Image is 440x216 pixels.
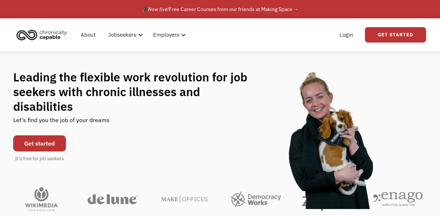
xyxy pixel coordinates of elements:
[13,70,262,114] h1: Leading the flexible work revolution for job seekers with chronic illnesses and disabilities
[14,27,69,43] img: Chronically Capable logo
[148,6,169,12] em: Now live!
[13,135,66,151] a: Get started
[335,23,358,47] a: Login
[365,27,426,43] a: Get Started
[142,5,299,14] div: 🎓 Free Career Courses from our friends at Making Space →
[15,155,64,162] div: It's free for job seekers
[14,27,73,43] a: home
[149,23,188,47] div: Employers
[108,30,136,39] div: Jobseekers
[153,30,179,39] div: Employers
[104,23,145,47] div: Jobseekers
[13,114,110,132] div: Let's find you the job of your dreams
[76,23,100,47] a: About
